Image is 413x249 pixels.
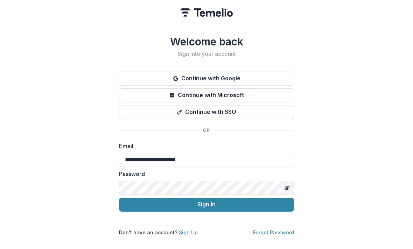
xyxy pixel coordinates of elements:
[119,170,290,178] label: Password
[119,72,294,86] button: Continue with Google
[119,105,294,119] button: Continue with SSO
[119,35,294,48] h1: Welcome back
[119,198,294,212] button: Sign In
[119,142,290,150] label: Email
[253,229,294,235] a: Forgot Password
[119,229,198,236] p: Don't have an account?
[179,229,198,235] a: Sign Up
[180,8,233,17] img: Temelio
[281,182,293,193] button: Toggle password visibility
[119,51,294,57] h2: Sign into your account
[119,88,294,102] button: Continue with Microsoft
